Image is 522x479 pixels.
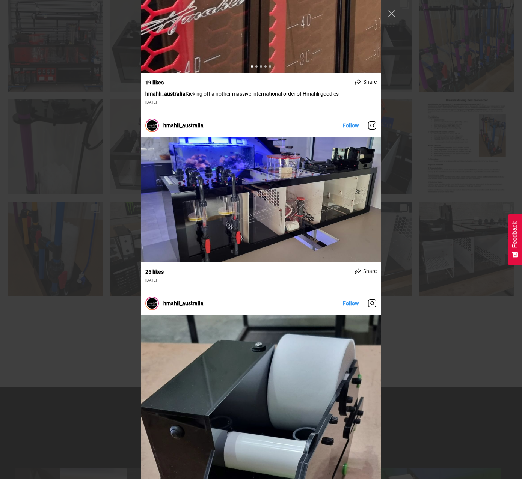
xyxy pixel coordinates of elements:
[145,90,377,97] div: Kicking off a nother massive international order of Hmahli goodies
[343,122,359,128] a: Follow
[163,122,204,128] a: hmahli_australia
[386,8,398,20] button: Close Instagram Feed Popup
[163,300,204,306] a: hmahli_australia
[145,268,164,275] div: 25 likes
[145,79,164,86] div: 19 likes
[343,300,359,306] a: Follow
[145,91,186,97] a: hmahli_australia
[147,298,157,309] img: hmahli_australia
[363,78,377,85] span: Share
[145,278,377,283] div: [DATE]
[511,221,518,248] span: Feedback
[363,268,377,274] span: Share
[508,214,522,265] button: Feedback - Show survey
[145,100,377,105] div: [DATE]
[147,120,157,131] img: hmahli_australia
